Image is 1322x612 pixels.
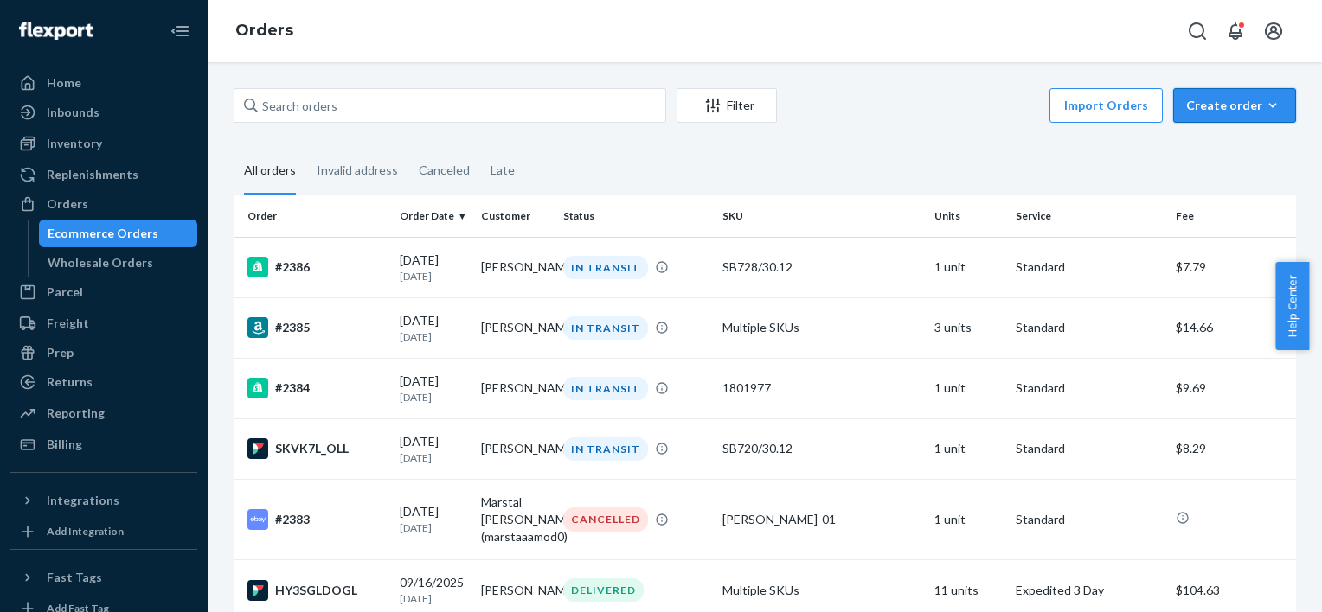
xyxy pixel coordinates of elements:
div: 09/16/2025 [400,574,467,606]
div: CANCELLED [563,507,648,531]
div: Wholesale Orders [48,254,153,271]
td: 3 units [927,297,1009,358]
div: Freight [47,315,89,332]
p: [DATE] [400,520,467,535]
button: Create order [1173,88,1296,123]
div: IN TRANSIT [563,377,648,400]
div: Home [47,74,81,92]
input: Search orders [234,88,666,123]
th: SKU [716,195,928,237]
td: 1 unit [927,237,1009,297]
td: [PERSON_NAME] [474,358,555,418]
p: [DATE] [400,329,467,344]
div: Inventory [47,135,102,152]
button: Filter [677,88,777,123]
div: All orders [244,148,296,195]
div: [PERSON_NAME]-01 [722,511,921,528]
div: [DATE] [400,312,467,344]
p: Standard [1016,511,1161,528]
button: Integrations [10,487,197,514]
div: [DATE] [400,503,467,535]
div: Add Integration [47,524,124,539]
button: Fast Tags [10,564,197,591]
a: Reporting [10,399,197,427]
th: Order Date [393,195,474,237]
th: Fee [1169,195,1296,237]
button: Open notifications [1218,14,1253,48]
a: Inbounds [10,99,197,126]
p: Standard [1016,379,1161,397]
div: SB728/30.12 [722,258,921,276]
p: [DATE] [400,390,467,405]
a: Inventory [10,130,197,157]
div: IN TRANSIT [563,437,648,461]
div: SKVK7L_OLL [247,438,386,459]
td: [PERSON_NAME] [474,418,555,479]
div: [DATE] [400,373,467,405]
img: Flexport logo [19,22,93,40]
a: Add Integration [10,521,197,542]
a: Returns [10,368,197,396]
a: Replenishments [10,161,197,188]
div: [DATE] [400,252,467,284]
th: Status [556,195,716,237]
td: $14.66 [1169,297,1296,358]
div: Fast Tags [47,569,102,586]
td: 1 unit [927,418,1009,479]
div: Ecommerce Orders [48,225,158,242]
div: Returns [47,373,93,391]
a: Ecommerce Orders [39,220,198,247]
div: Reporting [47,405,105,422]
div: Prep [47,344,74,361]
p: [DATE] [400,591,467,606]
div: Parcel [47,284,83,301]
a: Home [10,69,197,97]
a: Orders [10,190,197,218]
p: [DATE] [400,450,467,465]
td: 1 unit [927,480,1009,560]
div: Integrations [47,492,119,509]
p: Standard [1016,258,1161,276]
a: Prep [10,339,197,367]
a: Parcel [10,278,197,306]
a: Billing [10,430,197,458]
td: $9.69 [1169,358,1296,418]
div: Billing [47,436,82,453]
p: Expedited 3 Day [1016,582,1161,599]
div: IN TRANSIT [563,316,648,340]
td: $7.79 [1169,237,1296,297]
a: Freight [10,309,197,337]
div: 1801977 [722,379,921,397]
div: Create order [1186,97,1283,114]
div: Orders [47,195,88,213]
button: Open Search Box [1180,14,1215,48]
div: #2385 [247,317,386,338]
div: HY3SGLDOGL [247,580,386,601]
button: Import Orders [1049,88,1163,123]
td: [PERSON_NAME] [474,237,555,297]
a: Wholesale Orders [39,249,198,277]
th: Service [1009,195,1168,237]
td: 1 unit [927,358,1009,418]
td: Multiple SKUs [716,297,928,358]
button: Open account menu [1256,14,1291,48]
div: #2383 [247,509,386,530]
ol: breadcrumbs [221,6,307,56]
td: Marstal [PERSON_NAME] (marstaaamod0) [474,480,555,560]
div: Filter [677,97,776,114]
td: $8.29 [1169,418,1296,479]
th: Units [927,195,1009,237]
div: Canceled [419,148,470,193]
button: Help Center [1275,262,1309,350]
a: Orders [235,21,293,40]
p: [DATE] [400,269,467,284]
div: #2384 [247,378,386,398]
p: Standard [1016,319,1161,336]
div: Late [491,148,515,193]
p: Standard [1016,440,1161,457]
div: Inbounds [47,104,99,121]
button: Close Navigation [163,14,197,48]
div: Invalid address [317,148,398,193]
div: [DATE] [400,433,467,465]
